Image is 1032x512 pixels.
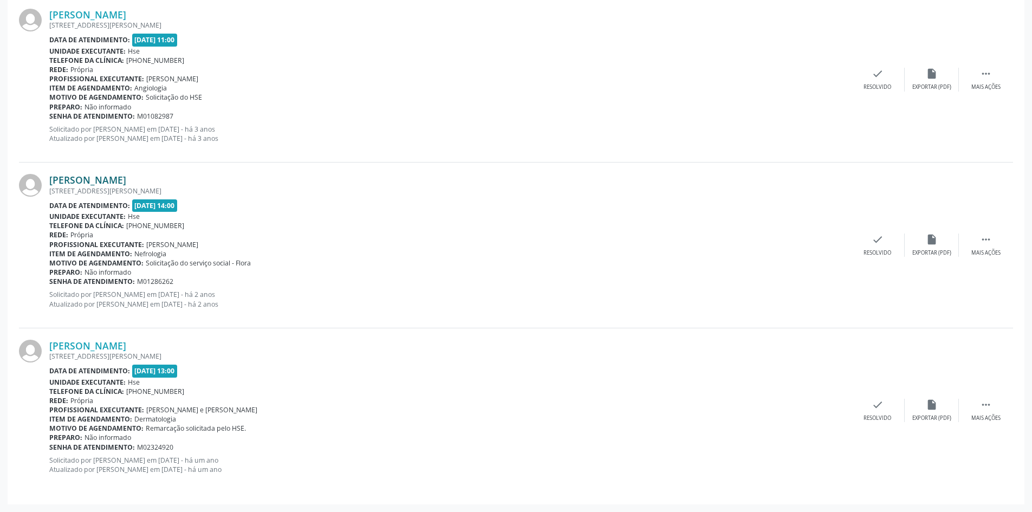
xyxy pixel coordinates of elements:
span: Solicitação do HSE [146,93,202,102]
p: Solicitado por [PERSON_NAME] em [DATE] - há um ano Atualizado por [PERSON_NAME] em [DATE] - há um... [49,456,851,474]
div: [STREET_ADDRESS][PERSON_NAME] [49,186,851,196]
div: Exportar (PDF) [912,414,951,422]
p: Solicitado por [PERSON_NAME] em [DATE] - há 3 anos Atualizado por [PERSON_NAME] em [DATE] - há 3 ... [49,125,851,143]
span: [DATE] 14:00 [132,199,178,212]
b: Telefone da clínica: [49,387,124,396]
span: [PERSON_NAME] [146,240,198,249]
i: check [872,399,884,411]
div: Resolvido [864,83,891,91]
img: img [19,9,42,31]
span: Não informado [85,433,131,442]
div: Resolvido [864,414,891,422]
span: M01286262 [137,277,173,286]
span: [DATE] 13:00 [132,365,178,377]
b: Preparo: [49,268,82,277]
span: Não informado [85,268,131,277]
span: [PERSON_NAME] e [PERSON_NAME] [146,405,257,414]
b: Item de agendamento: [49,83,132,93]
b: Profissional executante: [49,405,144,414]
a: [PERSON_NAME] [49,174,126,186]
div: Mais ações [971,249,1001,257]
div: [STREET_ADDRESS][PERSON_NAME] [49,21,851,30]
span: [PHONE_NUMBER] [126,387,184,396]
i: insert_drive_file [926,234,938,245]
b: Unidade executante: [49,378,126,387]
span: Própria [70,230,93,239]
b: Preparo: [49,102,82,112]
b: Preparo: [49,433,82,442]
div: Exportar (PDF) [912,83,951,91]
img: img [19,174,42,197]
div: Mais ações [971,414,1001,422]
b: Motivo de agendamento: [49,424,144,433]
div: Mais ações [971,83,1001,91]
b: Data de atendimento: [49,35,130,44]
span: [PHONE_NUMBER] [126,221,184,230]
span: Nefrologia [134,249,166,258]
div: Exportar (PDF) [912,249,951,257]
b: Item de agendamento: [49,249,132,258]
div: [STREET_ADDRESS][PERSON_NAME] [49,352,851,361]
span: Própria [70,396,93,405]
a: [PERSON_NAME] [49,9,126,21]
b: Unidade executante: [49,212,126,221]
b: Data de atendimento: [49,366,130,375]
i:  [980,234,992,245]
b: Motivo de agendamento: [49,258,144,268]
b: Senha de atendimento: [49,112,135,121]
b: Senha de atendimento: [49,277,135,286]
b: Profissional executante: [49,240,144,249]
span: [PHONE_NUMBER] [126,56,184,65]
b: Profissional executante: [49,74,144,83]
span: Remarcação solicitada pelo HSE. [146,424,246,433]
span: Não informado [85,102,131,112]
b: Data de atendimento: [49,201,130,210]
b: Telefone da clínica: [49,56,124,65]
span: Hse [128,378,140,387]
b: Item de agendamento: [49,414,132,424]
b: Rede: [49,396,68,405]
i: insert_drive_file [926,68,938,80]
b: Unidade executante: [49,47,126,56]
b: Motivo de agendamento: [49,93,144,102]
span: [PERSON_NAME] [146,74,198,83]
b: Rede: [49,230,68,239]
span: Própria [70,65,93,74]
span: Hse [128,47,140,56]
div: Resolvido [864,249,891,257]
span: M01082987 [137,112,173,121]
span: [DATE] 11:00 [132,34,178,46]
b: Telefone da clínica: [49,221,124,230]
img: img [19,340,42,362]
span: M02324920 [137,443,173,452]
a: [PERSON_NAME] [49,340,126,352]
span: Angiologia [134,83,167,93]
i:  [980,399,992,411]
i:  [980,68,992,80]
p: Solicitado por [PERSON_NAME] em [DATE] - há 2 anos Atualizado por [PERSON_NAME] em [DATE] - há 2 ... [49,290,851,308]
b: Senha de atendimento: [49,443,135,452]
span: Dermatologia [134,414,176,424]
span: Solicitação do serviço social - Flora [146,258,251,268]
b: Rede: [49,65,68,74]
i: check [872,68,884,80]
i: check [872,234,884,245]
span: Hse [128,212,140,221]
i: insert_drive_file [926,399,938,411]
